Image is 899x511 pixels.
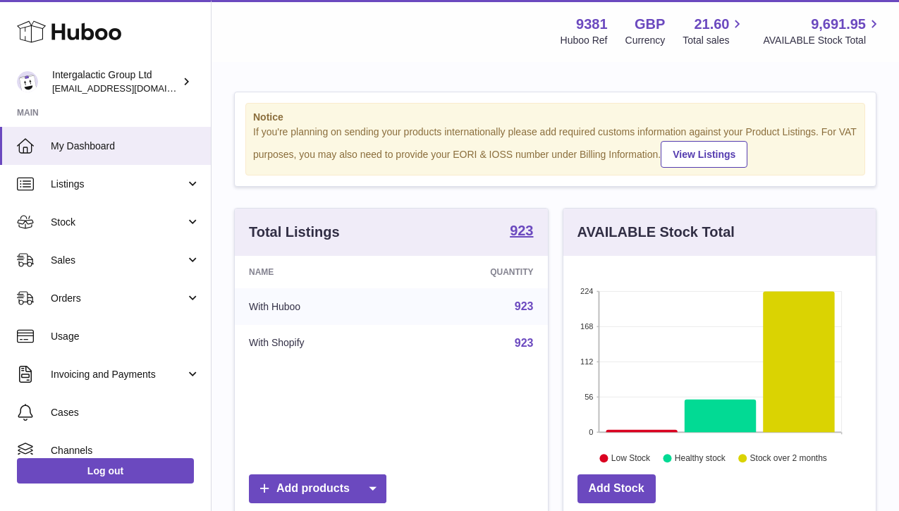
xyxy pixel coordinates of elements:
[51,178,185,191] span: Listings
[589,428,593,436] text: 0
[811,15,866,34] span: 9,691.95
[51,368,185,381] span: Invoicing and Payments
[763,15,882,47] a: 9,691.95 AVAILABLE Stock Total
[515,337,534,349] a: 923
[683,15,745,47] a: 21.60 Total sales
[249,223,340,242] h3: Total Listings
[51,444,200,457] span: Channels
[52,82,207,94] span: [EMAIL_ADDRESS][DOMAIN_NAME]
[51,140,200,153] span: My Dashboard
[625,34,666,47] div: Currency
[403,256,547,288] th: Quantity
[51,292,185,305] span: Orders
[235,325,403,362] td: With Shopify
[675,453,726,463] text: Healthy stock
[611,453,650,463] text: Low Stock
[249,474,386,503] a: Add products
[661,141,747,168] a: View Listings
[253,111,857,124] strong: Notice
[52,68,179,95] div: Intergalactic Group Ltd
[694,15,729,34] span: 21.60
[750,453,826,463] text: Stock over 2 months
[683,34,745,47] span: Total sales
[51,254,185,267] span: Sales
[51,406,200,419] span: Cases
[580,287,593,295] text: 224
[577,223,735,242] h3: AVAILABLE Stock Total
[763,34,882,47] span: AVAILABLE Stock Total
[510,223,533,240] a: 923
[580,322,593,331] text: 168
[585,393,593,401] text: 56
[576,15,608,34] strong: 9381
[17,458,194,484] a: Log out
[580,357,593,366] text: 112
[51,330,200,343] span: Usage
[510,223,533,238] strong: 923
[51,216,185,229] span: Stock
[253,125,857,168] div: If you're planning on sending your products internationally please add required customs informati...
[235,288,403,325] td: With Huboo
[17,71,38,92] img: info@junglistnetwork.com
[561,34,608,47] div: Huboo Ref
[635,15,665,34] strong: GBP
[235,256,403,288] th: Name
[515,300,534,312] a: 923
[577,474,656,503] a: Add Stock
